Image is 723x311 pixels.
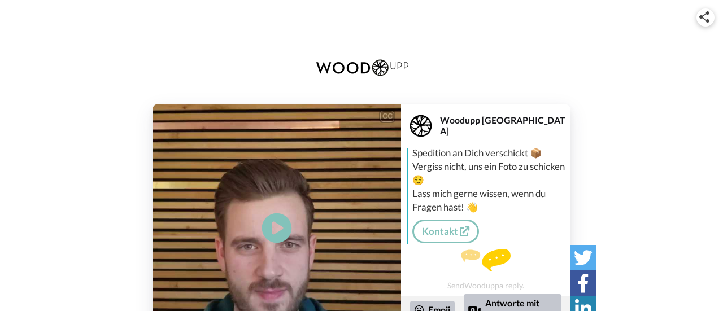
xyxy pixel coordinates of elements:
[412,220,479,243] a: Kontakt
[407,112,434,139] img: Profile Image
[461,249,511,271] img: message.svg
[308,48,415,87] img: WoodUpp logo
[699,11,709,23] img: ic_share.svg
[440,115,570,136] div: Woodupp [GEOGRAPHIC_DATA]
[401,249,570,290] div: Send Woodupp a reply.
[380,111,394,122] div: CC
